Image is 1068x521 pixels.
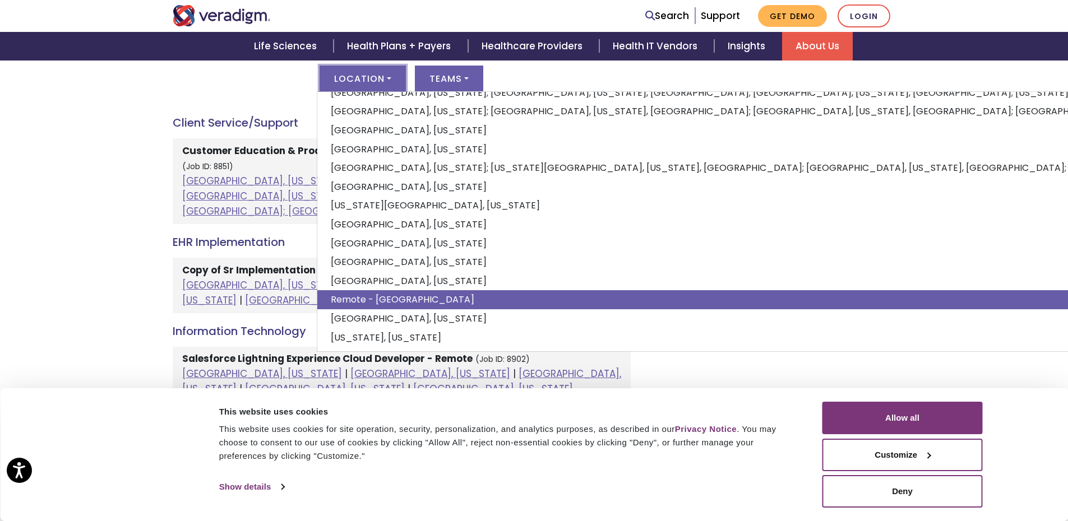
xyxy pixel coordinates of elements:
[334,32,468,61] a: Health Plans + Payers
[239,294,242,307] span: |
[219,405,797,418] div: This website uses cookies
[350,367,510,380] a: [GEOGRAPHIC_DATA], [US_STATE]
[241,32,334,61] a: Life Sciences
[413,382,573,396] a: [GEOGRAPHIC_DATA], [US_STATE]
[239,382,242,396] span: |
[714,32,782,61] a: Insights
[838,4,890,27] a: Login
[758,5,827,27] a: Get Demo
[245,382,405,396] a: [GEOGRAPHIC_DATA], [US_STATE]
[173,235,631,249] h4: EHR Implementation
[822,402,983,434] button: Allow all
[475,354,530,365] small: (Job ID: 8902)
[182,174,614,218] a: [GEOGRAPHIC_DATA], [US_STATE]; [GEOGRAPHIC_DATA], [US_STATE], [GEOGRAPHIC_DATA]; [GEOGRAPHIC_DATA...
[182,278,342,292] a: [GEOGRAPHIC_DATA], [US_STATE]
[599,32,714,61] a: Health IT Vendors
[468,32,599,61] a: Healthcare Providers
[645,8,689,24] a: Search
[245,294,405,307] a: [GEOGRAPHIC_DATA], [US_STATE]
[182,352,473,365] strong: Salesforce Lightning Experience Cloud Developer - Remote
[182,161,233,172] small: (Job ID: 8851)
[173,324,631,338] h4: Information Technology
[320,66,406,91] button: Location
[219,422,797,463] div: This website uses cookies for site operation, security, personalization, and analytics purposes, ...
[219,478,284,495] a: Show details
[822,439,983,471] button: Customize
[182,367,342,380] a: [GEOGRAPHIC_DATA], [US_STATE]
[701,9,740,22] a: Support
[173,116,631,129] h4: Client Service/Support
[513,367,516,380] span: |
[822,475,983,508] button: Deny
[675,424,737,434] a: Privacy Notice
[415,66,483,91] button: Teams
[182,278,621,307] a: [GEOGRAPHIC_DATA], [US_STATE]
[782,32,853,61] a: About Us
[408,382,410,396] span: |
[345,367,348,380] span: |
[173,5,271,26] img: Veradigm logo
